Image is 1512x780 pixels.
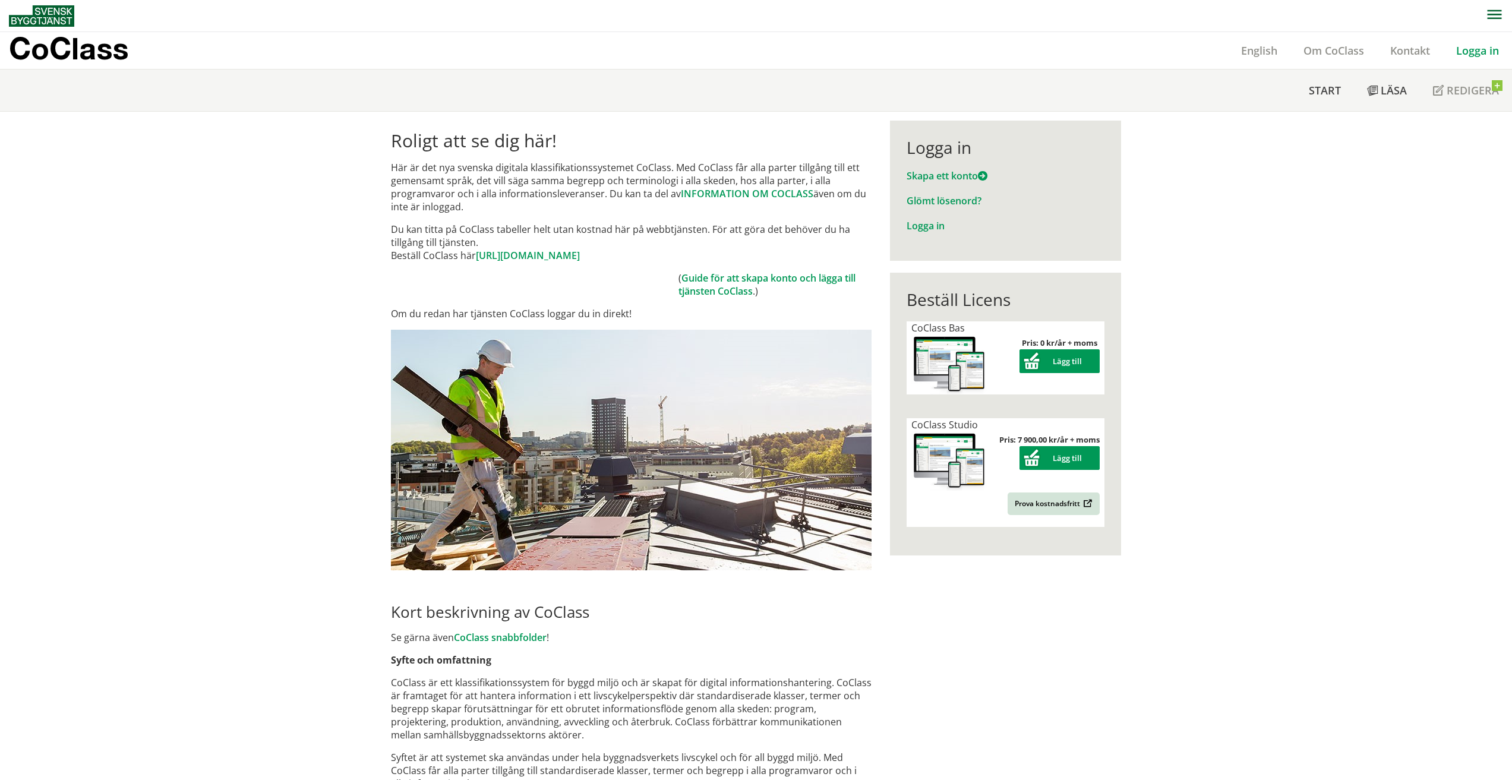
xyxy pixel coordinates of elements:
p: Se gärna även ! [391,631,872,644]
p: Du kan titta på CoClass tabeller helt utan kostnad här på webbtjänsten. För att göra det behöver ... [391,223,872,262]
strong: Pris: 7 900,00 kr/år + moms [999,434,1100,445]
a: INFORMATION OM COCLASS [681,187,813,200]
span: CoClass Bas [911,321,965,334]
a: Logga in [1443,43,1512,58]
a: Lägg till [1019,453,1100,463]
span: Läsa [1381,83,1407,97]
img: Svensk Byggtjänst [9,5,74,27]
strong: Syfte och omfattning [391,653,491,667]
a: Kontakt [1377,43,1443,58]
button: Lägg till [1019,446,1100,470]
a: Lägg till [1019,356,1100,367]
div: Logga in [907,137,1104,157]
button: Lägg till [1019,349,1100,373]
a: Logga in [907,219,945,232]
img: Outbound.png [1081,499,1093,508]
h1: Roligt att se dig här! [391,130,872,151]
img: login.jpg [391,330,872,570]
p: CoClass [9,42,128,55]
a: Glömt lösenord? [907,194,981,207]
td: ( .) [678,271,872,298]
a: English [1228,43,1290,58]
a: Guide för att skapa konto och lägga till tjänsten CoClass [678,271,856,298]
span: CoClass Studio [911,418,978,431]
a: CoClass [9,32,154,69]
p: Om du redan har tjänsten CoClass loggar du in direkt! [391,307,872,320]
p: CoClass är ett klassifikationssystem för byggd miljö och är skapat för digital informationshanter... [391,676,872,741]
p: Här är det nya svenska digitala klassifikationssystemet CoClass. Med CoClass får alla parter till... [391,161,872,213]
a: Skapa ett konto [907,169,987,182]
div: Beställ Licens [907,289,1104,310]
span: Start [1309,83,1341,97]
img: coclass-license.jpg [911,334,987,394]
img: coclass-license.jpg [911,431,987,491]
a: [URL][DOMAIN_NAME] [476,249,580,262]
a: Läsa [1354,70,1420,111]
h2: Kort beskrivning av CoClass [391,602,872,621]
a: Prova kostnadsfritt [1008,492,1100,515]
a: CoClass snabbfolder [454,631,547,644]
a: Start [1296,70,1354,111]
a: Om CoClass [1290,43,1377,58]
strong: Pris: 0 kr/år + moms [1022,337,1097,348]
